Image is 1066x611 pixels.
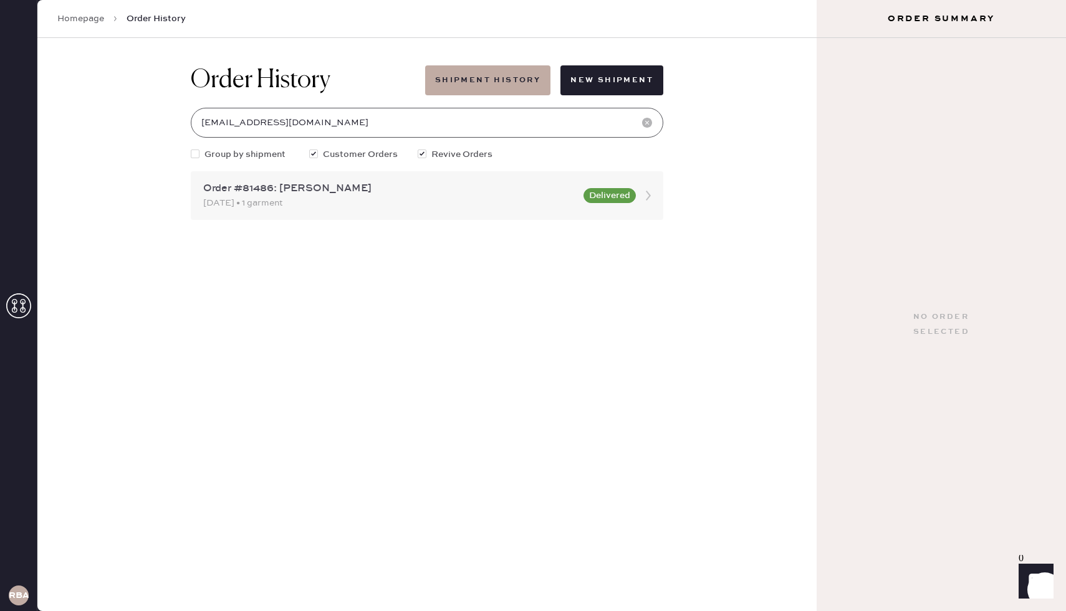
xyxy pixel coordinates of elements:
div: [DATE] • 1 garment [203,196,576,210]
span: Order History [127,12,186,25]
h3: Order Summary [817,12,1066,25]
button: Shipment History [425,65,550,95]
h3: RBA [9,591,29,600]
span: Group by shipment [204,148,286,161]
div: Order #81486: [PERSON_NAME] [203,181,576,196]
h1: Order History [191,65,330,95]
button: Delivered [583,188,636,203]
a: Homepage [57,12,104,25]
div: No order selected [913,310,969,339]
span: Revive Orders [431,148,492,161]
span: Customer Orders [323,148,398,161]
button: New Shipment [560,65,663,95]
iframe: Front Chat [1007,555,1060,609]
input: Search by order number, customer name, email or phone number [191,108,663,138]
